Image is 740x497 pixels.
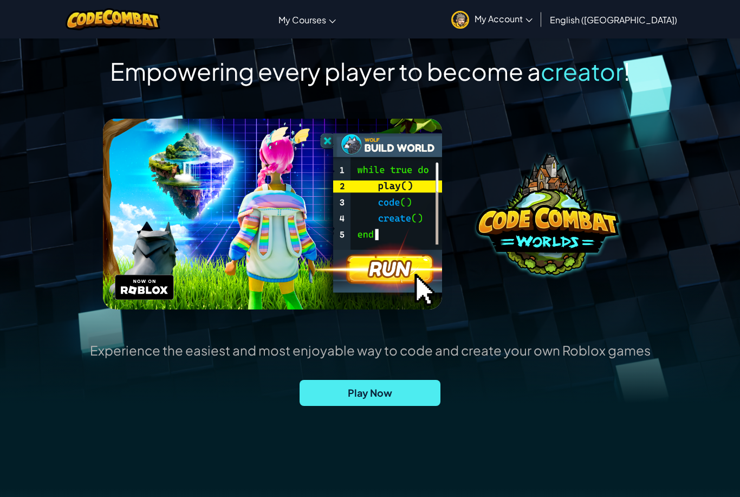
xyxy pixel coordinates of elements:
[103,119,442,309] img: header.png
[544,5,683,34] a: English ([GEOGRAPHIC_DATA])
[273,5,341,34] a: My Courses
[66,8,160,30] img: CodeCombat logo
[90,342,651,358] p: Experience the easiest and most enjoyable way to code and create your own Roblox games
[300,380,440,406] a: Play Now
[541,56,624,86] span: creator
[475,13,533,24] span: My Account
[110,56,541,86] span: Empowering every player to become a
[550,14,677,25] span: English ([GEOGRAPHIC_DATA])
[278,14,326,25] span: My Courses
[451,11,469,29] img: avatar
[446,2,538,36] a: My Account
[624,56,630,86] span: !
[476,153,619,276] img: coco-worlds-no-desc.png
